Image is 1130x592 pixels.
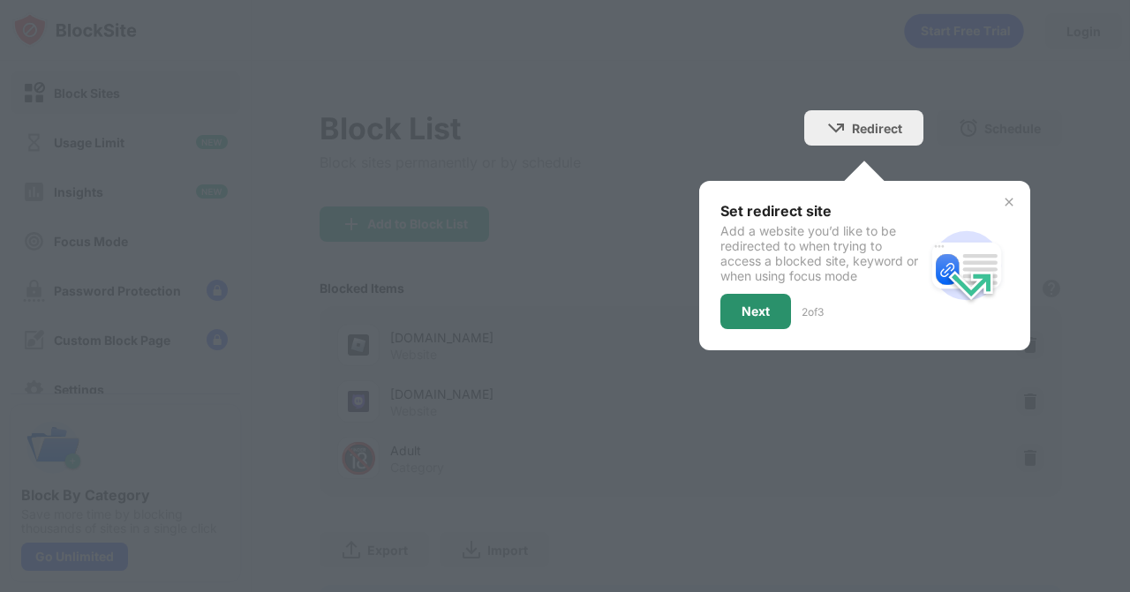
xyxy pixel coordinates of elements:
div: 2 of 3 [802,305,824,318]
div: Add a website you’d like to be redirected to when trying to access a blocked site, keyword or whe... [720,223,924,283]
div: Next [742,304,770,318]
div: Set redirect site [720,202,924,220]
img: x-button.svg [1002,195,1016,209]
img: redirect.svg [924,223,1009,308]
div: Redirect [852,121,902,136]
